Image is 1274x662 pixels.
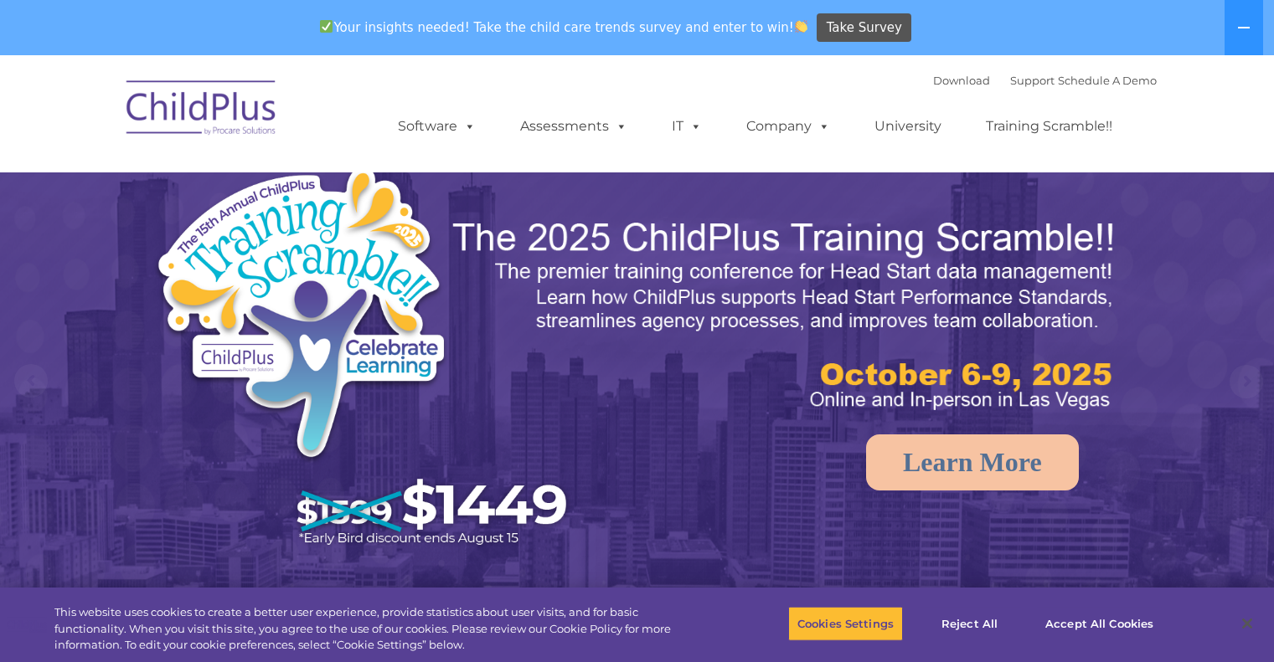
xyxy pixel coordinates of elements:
a: Support [1010,74,1055,87]
a: IT [655,110,719,143]
img: ChildPlus by Procare Solutions [118,69,286,152]
button: Close [1229,605,1266,642]
img: 👏 [795,20,807,33]
img: ✅ [320,20,333,33]
a: Take Survey [817,13,911,43]
button: Reject All [917,606,1022,641]
a: Training Scramble!! [969,110,1129,143]
div: This website uses cookies to create a better user experience, provide statistics about user visit... [54,604,701,654]
button: Accept All Cookies [1036,606,1163,641]
a: Company [730,110,847,143]
button: Cookies Settings [788,606,903,641]
span: Take Survey [827,13,902,43]
a: University [858,110,958,143]
a: Schedule A Demo [1058,74,1157,87]
span: Your insights needed! Take the child care trends survey and enter to win! [313,11,815,44]
a: Learn More [866,434,1079,490]
a: Download [933,74,990,87]
a: Software [381,110,493,143]
font: | [933,74,1157,87]
a: Assessments [503,110,644,143]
